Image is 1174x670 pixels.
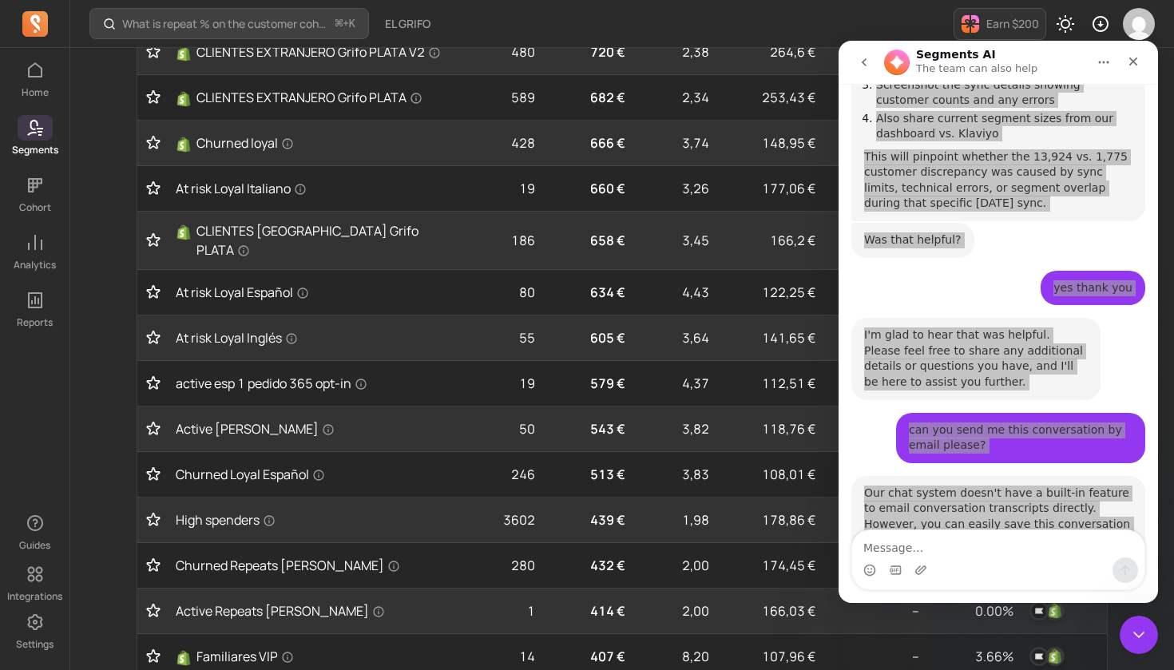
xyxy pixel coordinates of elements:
[18,507,53,555] button: Guides
[176,224,192,240] img: Shopify
[548,179,625,198] p: 660 €
[25,523,38,536] button: Emoji picker
[144,603,163,619] button: Toggle favorite
[196,221,454,260] span: CLIENTES [GEOGRAPHIC_DATA] Grifo PLATA
[196,133,294,153] span: Churned loyal
[638,601,709,620] p: 2,00
[144,180,163,196] button: Toggle favorite
[828,231,919,250] p: --
[12,144,58,157] p: Segments
[176,601,385,620] span: Active Repeats [PERSON_NAME]
[466,231,535,250] p: 186
[548,374,625,393] p: 579 €
[548,419,625,438] p: 543 €
[638,510,709,529] p: 1,98
[122,16,329,32] p: What is repeat % on the customer cohort page? How is it defined?
[548,231,625,250] p: 658 €
[466,419,535,438] p: 50
[466,374,535,393] p: 19
[466,88,535,107] p: 589
[828,133,919,153] p: --
[176,601,454,620] a: Active Repeats [PERSON_NAME]
[176,221,454,260] a: ShopifyCLIENTES [GEOGRAPHIC_DATA] Grifo PLATA
[722,510,815,529] p: 178,86 €
[548,88,625,107] p: 682 €
[176,650,192,666] img: Shopify
[722,465,815,484] p: 108,01 €
[274,517,299,542] button: Send a message…
[466,465,535,484] p: 246
[722,283,815,302] p: 122,25 €
[1120,616,1158,654] iframe: Intercom live chat
[14,259,56,272] p: Analytics
[828,556,919,575] p: --
[638,465,709,484] p: 3,83
[176,465,325,484] span: Churned Loyal Español
[1029,601,1049,620] img: klaviyo
[176,88,454,107] a: ShopifyCLIENTES EXTRANJERO Grifo PLATA
[176,556,454,575] a: Churned Repeats [PERSON_NAME]
[722,419,815,438] p: 118,76 €
[14,490,306,517] textarea: Message…
[176,556,400,575] span: Churned Repeats [PERSON_NAME]
[17,316,53,329] p: Reports
[722,556,815,575] p: 174,45 €
[176,510,276,529] span: High spenders
[144,375,163,391] button: Toggle favorite
[176,179,307,198] span: At risk Loyal Italiano
[1026,644,1068,669] button: klaviyoshopify_customer_tag
[144,232,163,248] button: Toggle favorite
[144,330,163,346] button: Toggle favorite
[176,374,454,393] a: active esp 1 pedido 365 opt-in
[548,465,625,484] p: 513 €
[176,283,454,302] a: At risk Loyal Español
[839,41,1158,603] iframe: Intercom live chat
[176,46,192,61] img: Shopify
[828,328,919,347] p: --
[466,42,535,61] p: 480
[466,601,535,620] p: 1
[7,590,62,603] p: Integrations
[89,8,369,39] button: What is repeat % on the customer cohort page? How is it defined?⌘+K
[722,647,815,666] p: 107,96 €
[932,601,1013,620] p: 0.00%
[385,16,430,32] span: EL GRIFO
[638,231,709,250] p: 3,45
[828,179,919,198] p: --
[196,88,422,107] span: CLIENTES EXTRANJERO Grifo PLATA
[16,638,54,651] p: Settings
[176,42,454,61] a: ShopifyCLIENTES EXTRANJERO Grifo PLATA V2
[335,15,355,32] span: +
[196,42,441,61] span: CLIENTES EXTRANJERO Grifo PLATA V2
[144,557,163,573] button: Toggle favorite
[828,647,919,666] p: --
[144,44,163,60] button: Toggle favorite
[176,465,454,484] a: Churned Loyal Español
[828,283,919,302] p: --
[1123,8,1155,40] img: avatar
[828,88,919,107] p: --
[722,179,815,198] p: 177,06 €
[828,510,919,529] p: --
[722,328,815,347] p: 141,65 €
[638,88,709,107] p: 2,34
[722,88,815,107] p: 253,43 €
[375,10,440,38] button: EL GRIFO
[176,91,192,107] img: Shopify
[144,421,163,437] button: Toggle favorite
[828,465,919,484] p: --
[638,133,709,153] p: 3,74
[638,42,709,61] p: 2,38
[828,419,919,438] p: --
[466,647,535,666] p: 14
[466,179,535,198] p: 19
